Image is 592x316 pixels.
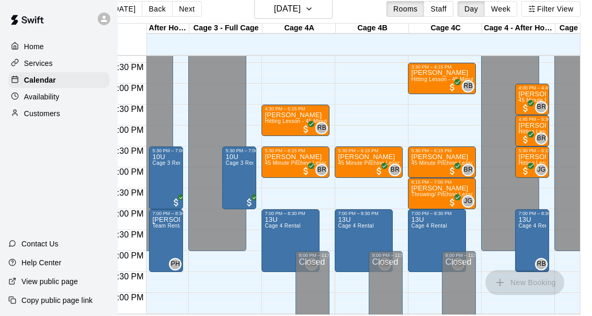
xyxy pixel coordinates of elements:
[335,209,393,272] div: 7:00 PM – 8:30 PM: 13U
[149,146,183,209] div: 5:30 PM – 7:00 PM: 10U
[466,195,474,208] span: Jesse Gassman
[336,24,409,33] div: Cage 4B
[411,148,454,153] div: 5:30 PM – 6:15 PM
[518,160,586,166] span: Hitting Lesson - 45 Minutes
[374,166,384,176] span: All customers have paid
[535,164,548,176] div: Jesse Gassman
[110,230,146,239] span: 7:30 PM
[391,165,400,175] span: BR
[222,146,256,209] div: 5:30 PM – 7:00 PM: 10U
[389,164,401,176] div: Billy Jack Ryan
[466,164,474,176] span: Billy Jack Ryan
[261,209,320,272] div: 7:00 PM – 8:30 PM: 13U
[520,103,531,114] span: All customers have paid
[142,1,173,17] button: Back
[110,188,146,197] span: 6:30 PM
[110,293,146,302] span: 9:00 PM
[424,1,453,17] button: Staff
[8,72,109,88] div: Calendar
[315,122,328,134] div: Rafael Betances
[537,259,546,269] span: RB
[338,148,381,153] div: 5:30 PM – 6:15 PM
[265,223,300,229] span: Cage 4 Rental
[447,166,458,176] span: All customers have paid
[315,164,328,176] div: Billy Jack Ryan
[317,123,326,133] span: RB
[21,257,61,268] p: Help Center
[408,146,476,178] div: 5:30 PM – 6:15 PM: Ian Dickerson
[411,223,447,229] span: Cage 4 Rental
[464,81,473,92] span: RB
[152,223,216,229] span: Team Rental Cages 3 & 4
[537,133,546,144] span: BR
[110,209,146,218] span: 7:00 PM
[518,129,586,134] span: Hitting Lesson - 45 Minutes
[110,167,146,176] span: 6:00 PM
[535,258,548,270] div: Rafael Betances
[539,101,548,114] span: Billy Jack Ryan
[172,1,201,17] button: Next
[265,148,308,153] div: 5:30 PM – 6:15 PM
[301,124,311,134] span: All customers have paid
[263,24,336,33] div: Cage 4A
[411,211,454,216] div: 7:00 PM – 8:30 PM
[8,55,109,71] a: Services
[110,251,146,260] span: 8:00 PM
[171,259,180,269] span: PH
[484,1,517,17] button: Week
[225,148,268,153] div: 5:30 PM – 7:00 PM
[301,166,311,176] span: All customers have paid
[169,258,181,270] div: Patrick Hodges
[320,122,328,134] span: Rafael Betances
[462,164,474,176] div: Billy Jack Ryan
[408,209,466,272] div: 7:00 PM – 8:30 PM: 13U
[105,1,142,17] button: [DATE]
[191,49,243,250] div: Closed
[320,164,328,176] span: Billy Jack Ryan
[189,24,263,33] div: Cage 3 - Full Cage
[8,106,109,121] a: Customers
[447,82,458,93] span: All customers have paid
[188,42,246,251] div: 3:00 PM – 8:00 PM: Closed
[518,117,561,122] div: 4:45 PM – 5:30 PM
[515,115,549,146] div: 4:45 PM – 5:30 PM: Asher Katznelson
[8,89,109,105] a: Availability
[110,146,146,155] span: 5:30 PM
[24,108,60,119] p: Customers
[518,211,561,216] div: 7:00 PM – 8:30 PM
[265,160,436,166] span: 45 Minute Pitching Lesson with [PERSON_NAME] [PERSON_NAME]
[152,160,188,166] span: Cage 3 Rental
[521,1,580,17] button: Filter View
[21,295,93,306] p: Copy public page link
[515,209,549,272] div: 7:00 PM – 8:30 PM: 13U
[393,164,401,176] span: Billy Jack Ryan
[518,85,561,91] div: 4:00 PM – 4:45 PM
[338,160,509,166] span: 45 Minute Pitching Lesson with [PERSON_NAME] [PERSON_NAME]
[411,160,582,166] span: 45 Minute Pitching Lesson with [PERSON_NAME] [PERSON_NAME]
[261,105,329,136] div: 4:30 PM – 5:15 PM: Callan Carey
[408,63,476,94] div: 3:30 PM – 4:15 PM: Naveen Shuster
[21,276,78,287] p: View public page
[386,1,424,17] button: Rooms
[409,24,482,33] div: Cage 4C
[265,211,308,216] div: 7:00 PM – 8:30 PM
[447,197,458,208] span: All customers have paid
[24,41,44,52] p: Home
[464,196,472,207] span: JG
[24,75,56,85] p: Calendar
[462,195,474,208] div: Jesse Gassman
[8,39,109,54] a: Home
[110,126,146,134] span: 5:00 PM
[539,164,548,176] span: Jesse Gassman
[317,165,326,175] span: BR
[515,84,549,115] div: 4:00 PM – 4:45 PM: Zach Cornelius
[485,277,564,286] span: You don't have the permission to add bookings
[21,239,59,249] p: Contact Us
[110,272,146,281] span: 8:30 PM
[24,92,60,102] p: Availability
[535,101,548,114] div: Billy Jack Ryan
